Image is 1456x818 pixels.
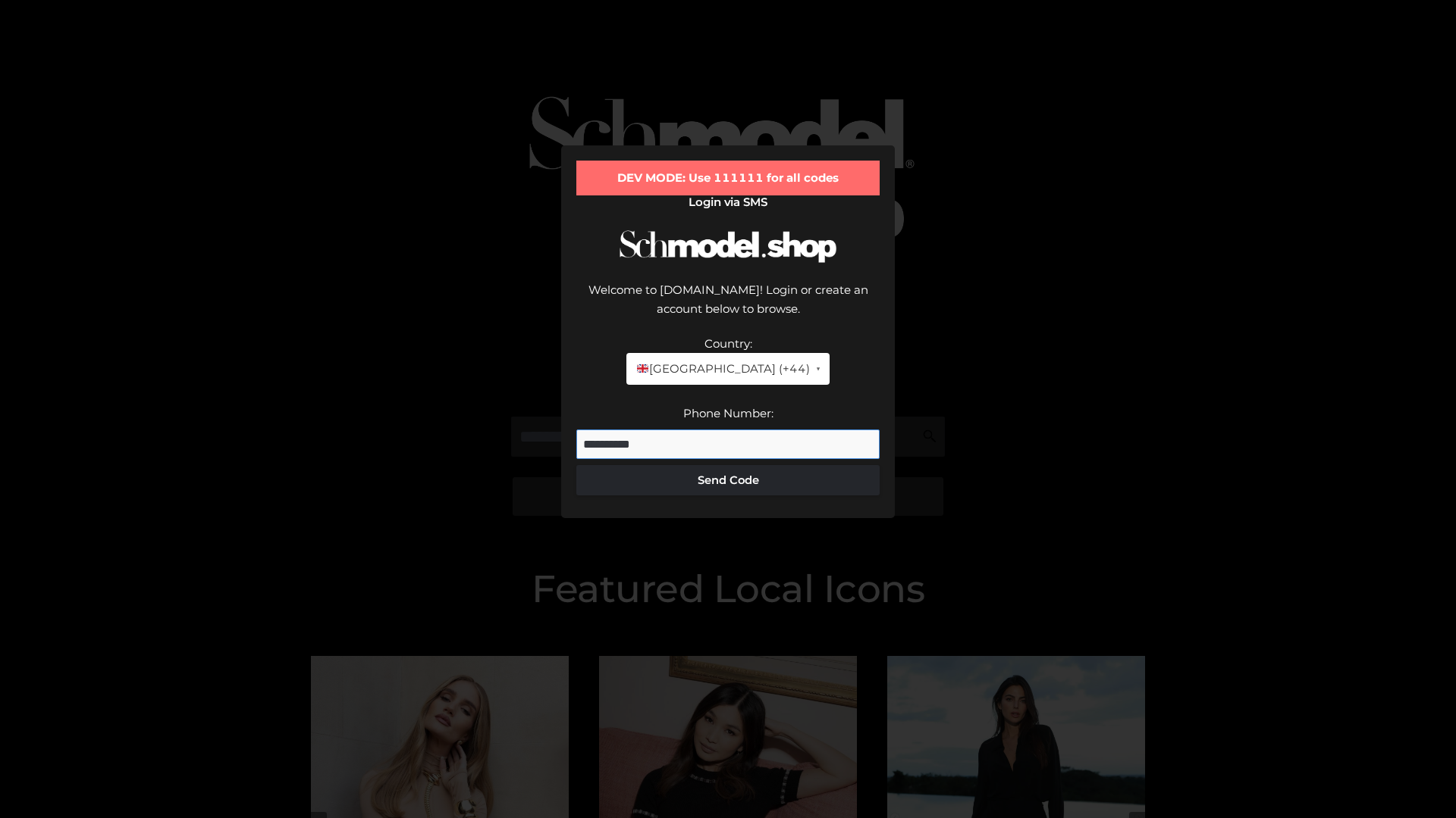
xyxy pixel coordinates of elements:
[614,217,842,276] img: Schmodel Logo
[704,336,752,351] label: Country:
[576,465,880,495] button: Send Code
[683,406,773,420] label: Phone Number:
[576,195,880,209] h2: Login via SMS
[576,161,880,195] div: DEV MODE: Use 111111 for all codes
[637,363,648,374] img: 🇬🇧
[635,359,809,379] span: [GEOGRAPHIC_DATA] (+44)
[576,280,880,334] div: Welcome to [DOMAIN_NAME]! Login or create an account below to browse.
